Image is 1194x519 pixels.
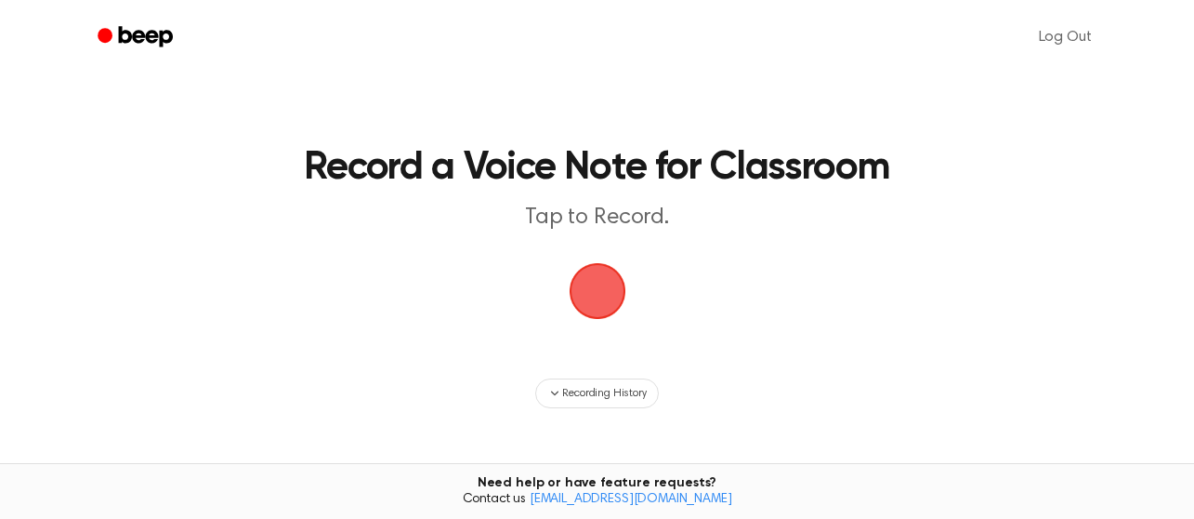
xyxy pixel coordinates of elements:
[201,149,993,188] h1: Record a Voice Note for Classroom
[535,379,658,408] button: Recording History
[11,492,1183,509] span: Contact us
[530,493,732,506] a: [EMAIL_ADDRESS][DOMAIN_NAME]
[241,203,954,233] p: Tap to Record.
[1020,15,1110,60] a: Log Out
[570,263,625,319] img: Beep Logo
[562,385,646,402] span: Recording History
[85,20,190,56] a: Beep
